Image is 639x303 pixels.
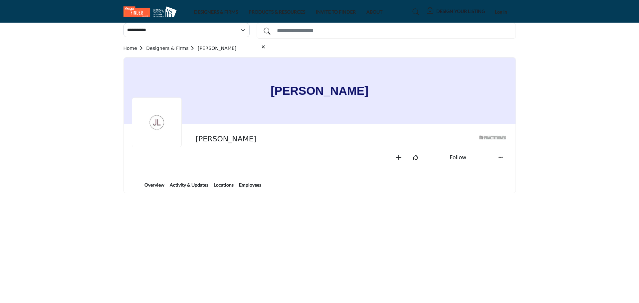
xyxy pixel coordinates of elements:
[366,9,382,15] a: ABOUT
[409,151,422,164] button: Like
[194,9,238,15] a: DESIGNERS & FIRMS
[198,46,236,51] a: [PERSON_NAME]
[271,58,368,124] h1: [PERSON_NAME]
[427,8,485,16] div: DESIGN YOUR LISTING
[146,46,198,51] a: Designers & Firms
[487,6,516,18] button: Log In
[479,134,506,141] img: ASID Qualified Practitioners
[169,181,209,193] a: Activity & Updates
[257,23,516,39] input: Search Solutions
[436,8,485,14] h5: DESIGN YOUR LISTING
[249,9,305,15] a: PRODUCTS & RESOURCES
[144,181,165,193] a: Overview
[316,9,356,15] a: INVITE TO FINDER
[195,135,378,143] h2: [PERSON_NAME]
[123,6,180,17] img: site Logo
[495,9,507,15] span: Log In
[425,150,491,165] button: Follow
[123,46,146,51] a: Home
[494,151,508,164] button: More details
[407,6,423,17] a: Search
[213,181,234,193] a: Locations
[239,181,262,193] a: Employees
